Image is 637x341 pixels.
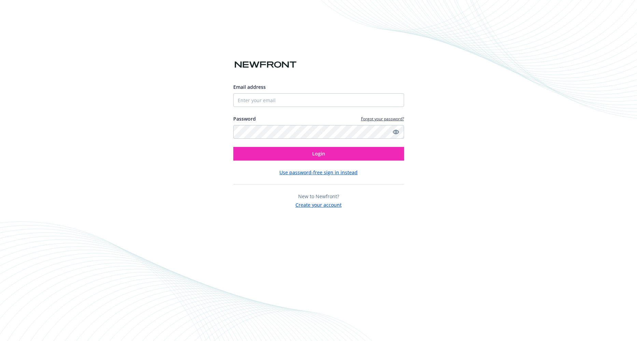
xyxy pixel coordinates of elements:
[233,125,404,139] input: Enter your password
[233,115,256,122] label: Password
[279,169,358,176] button: Use password-free sign in instead
[361,116,404,122] a: Forgot your password?
[233,93,404,107] input: Enter your email
[295,200,342,208] button: Create your account
[312,150,325,157] span: Login
[298,193,339,200] span: New to Newfront?
[392,128,400,136] a: Show password
[233,147,404,161] button: Login
[233,84,266,90] span: Email address
[233,59,298,71] img: Newfront logo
